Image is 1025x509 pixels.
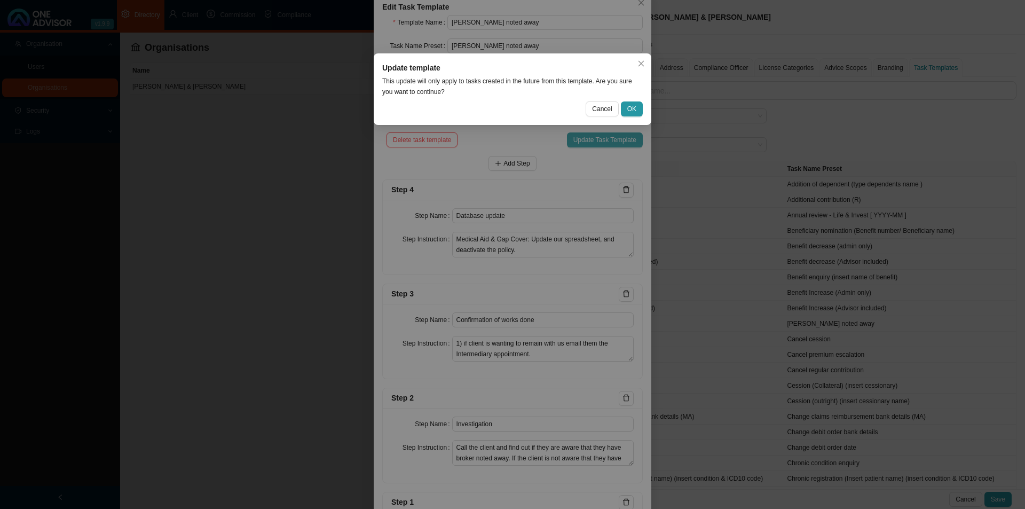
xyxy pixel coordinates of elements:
[382,62,643,74] div: Update template
[592,104,612,114] span: Cancel
[634,56,649,71] button: Close
[621,101,643,116] button: OK
[627,104,636,114] span: OK
[637,60,645,67] span: close
[586,101,618,116] button: Cancel
[382,76,643,97] div: This update will only apply to tasks created in the future from this template. Are you sure you w...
